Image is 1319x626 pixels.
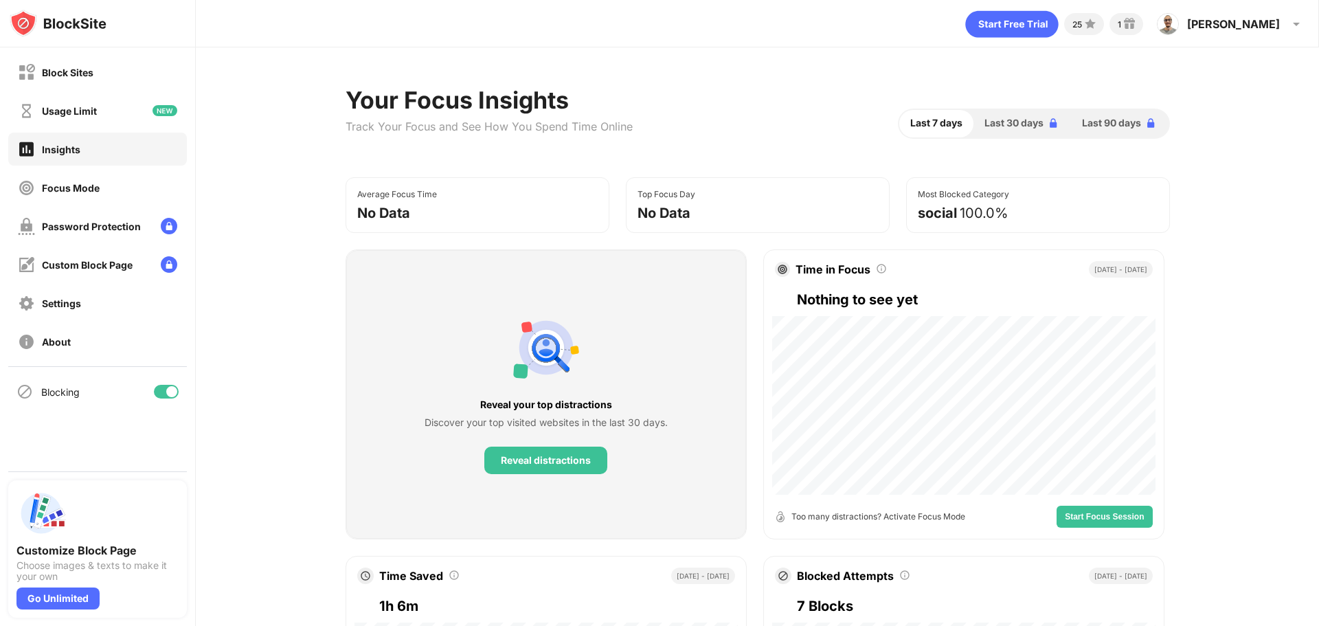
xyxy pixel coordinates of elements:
[1057,506,1152,528] button: Start Focus Session
[18,179,35,197] img: focus-off.svg
[379,595,735,617] div: 1h 6m
[41,386,80,398] div: Blocking
[918,189,1009,199] div: Most Blocked Category
[16,544,179,557] div: Customize Block Page
[360,570,371,581] img: clock.svg
[1089,261,1153,278] div: [DATE] - [DATE]
[899,570,910,581] img: tooltip.svg
[778,570,789,581] img: block-icon.svg
[18,140,35,158] img: insights-on.svg
[1157,13,1179,35] img: ACg8ocJKIk5kj7_qRnY-v6yURdjLFS9rbYx_MFNnBjpImIOtteBhCmSW=s96-c
[161,256,177,273] img: lock-menu.svg
[16,383,33,400] img: blocking-icon.svg
[1089,568,1153,584] div: [DATE] - [DATE]
[797,289,1153,311] div: Nothing to see yet
[346,120,633,133] div: Track Your Focus and See How You Spend Time Online
[1118,19,1121,30] div: 1
[16,588,100,610] div: Go Unlimited
[671,568,735,584] div: [DATE] - [DATE]
[161,218,177,234] img: lock-menu.svg
[346,86,633,114] div: Your Focus Insights
[876,263,887,274] img: tooltip.svg
[1121,16,1138,32] img: reward-small.svg
[965,10,1059,38] div: animation
[18,256,35,273] img: customize-block-page-off.svg
[791,510,965,523] div: Too many distractions? Activate Focus Mode
[1144,116,1158,130] img: lock-blue.svg
[918,205,957,221] div: social
[775,511,786,522] img: open-timer.svg
[42,221,141,232] div: Password Protection
[16,489,66,538] img: push-custom-page.svg
[153,105,177,116] img: new-icon.svg
[357,205,410,221] div: No Data
[449,570,460,581] img: tooltip.svg
[984,115,1044,131] span: Last 30 days
[1046,116,1060,130] img: lock-blue.svg
[1065,513,1144,521] span: Start Focus Session
[797,595,1153,617] div: 7 Blocks
[42,259,133,271] div: Custom Block Page
[18,295,35,312] img: settings-off.svg
[638,189,695,199] div: Top Focus Day
[797,569,894,583] div: Blocked Attempts
[638,205,690,221] div: No Data
[42,67,93,78] div: Block Sites
[42,182,100,194] div: Focus Mode
[42,298,81,309] div: Settings
[18,218,35,235] img: password-protection-off.svg
[513,315,579,381] img: personal-suggestions.svg
[42,144,80,155] div: Insights
[1187,17,1280,31] div: [PERSON_NAME]
[960,205,1008,221] div: 100.0%
[42,105,97,117] div: Usage Limit
[501,455,591,466] div: Reveal distractions
[357,189,437,199] div: Average Focus Time
[1082,16,1098,32] img: points-small.svg
[1082,115,1141,131] span: Last 90 days
[796,262,870,276] div: Time in Focus
[10,10,106,37] img: logo-blocksite.svg
[18,64,35,81] img: block-off.svg
[18,102,35,120] img: time-usage-off.svg
[379,569,443,583] div: Time Saved
[18,333,35,350] img: about-off.svg
[425,415,668,430] div: Discover your top visited websites in the last 30 days.
[42,336,71,348] div: About
[425,397,668,412] div: Reveal your top distractions
[1072,19,1082,30] div: 25
[778,265,787,274] img: target.svg
[910,115,962,131] span: Last 7 days
[16,560,179,582] div: Choose images & texts to make it your own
